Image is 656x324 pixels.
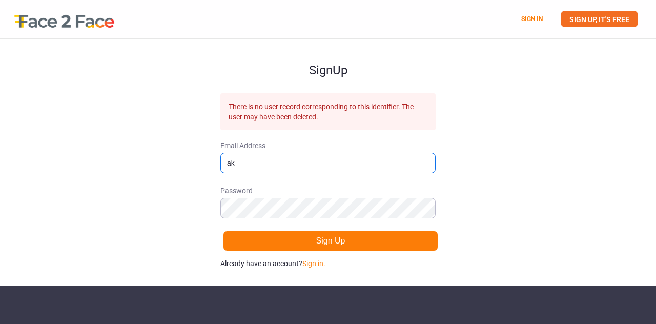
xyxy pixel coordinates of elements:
[220,153,436,173] input: Email Address
[220,258,436,269] p: Already have an account?
[220,198,436,218] input: Password
[521,15,543,23] a: SIGN IN
[220,93,436,130] div: There is no user record corresponding to this identifier. The user may have been deleted.
[302,259,325,268] a: Sign in.
[223,231,438,251] button: Sign Up
[220,140,436,151] span: Email Address
[561,11,638,27] a: SIGN UP, IT'S FREE
[220,186,436,196] span: Password
[220,39,436,77] h1: Sign Up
